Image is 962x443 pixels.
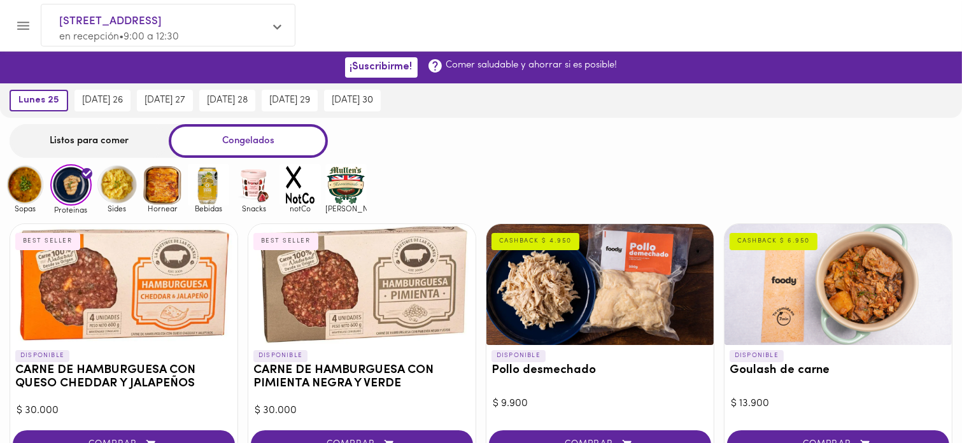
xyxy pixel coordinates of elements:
[730,233,817,250] div: CASHBACK $ 6.950
[15,350,69,362] p: DISPONIBLE
[15,233,80,250] div: BEST SELLER
[74,90,131,111] button: [DATE] 26
[96,204,138,213] span: Sides
[325,204,367,213] span: [PERSON_NAME]
[279,164,321,206] img: notCo
[248,224,476,345] div: CARNE DE HAMBURGUESA CON PIMIENTA NEGRA Y VERDE
[492,364,709,377] h3: Pollo desmechado
[725,224,952,345] div: Goulash de carne
[59,13,264,30] span: [STREET_ADDRESS]
[888,369,949,430] iframe: Messagebird Livechat Widget
[10,224,237,345] div: CARNE DE HAMBURGUESA CON QUESO CHEDDAR Y JALAPEÑOS
[169,124,328,158] div: Congelados
[324,90,381,111] button: [DATE] 30
[253,233,318,250] div: BEST SELLER
[486,224,714,345] div: Pollo desmechado
[350,61,413,73] span: ¡Suscribirme!
[730,364,947,377] h3: Goulash de carne
[234,164,275,206] img: Snacks
[279,204,321,213] span: notCo
[234,204,275,213] span: Snacks
[4,204,46,213] span: Sopas
[493,397,707,411] div: $ 9.900
[10,90,68,111] button: lunes 25
[199,90,255,111] button: [DATE] 28
[262,90,318,111] button: [DATE] 29
[731,397,945,411] div: $ 13.900
[332,95,373,106] span: [DATE] 30
[82,95,123,106] span: [DATE] 26
[446,59,618,72] p: Comer saludable y ahorrar si es posible!
[50,164,92,206] img: Proteinas
[492,233,579,250] div: CASHBACK $ 4.950
[730,350,784,362] p: DISPONIBLE
[59,32,179,42] span: en recepción • 9:00 a 12:30
[18,95,59,106] span: lunes 25
[145,95,185,106] span: [DATE] 27
[188,164,229,206] img: Bebidas
[492,350,546,362] p: DISPONIBLE
[4,164,46,206] img: Sopas
[96,164,138,206] img: Sides
[10,124,169,158] div: Listos para comer
[137,90,193,111] button: [DATE] 27
[142,164,183,206] img: Hornear
[17,404,231,418] div: $ 30.000
[8,10,39,41] button: Menu
[188,204,229,213] span: Bebidas
[255,404,469,418] div: $ 30.000
[253,364,470,391] h3: CARNE DE HAMBURGUESA CON PIMIENTA NEGRA Y VERDE
[50,206,92,214] span: Proteinas
[345,57,418,77] button: ¡Suscribirme!
[269,95,310,106] span: [DATE] 29
[15,364,232,391] h3: CARNE DE HAMBURGUESA CON QUESO CHEDDAR Y JALAPEÑOS
[207,95,248,106] span: [DATE] 28
[253,350,308,362] p: DISPONIBLE
[325,164,367,206] img: mullens
[142,204,183,213] span: Hornear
